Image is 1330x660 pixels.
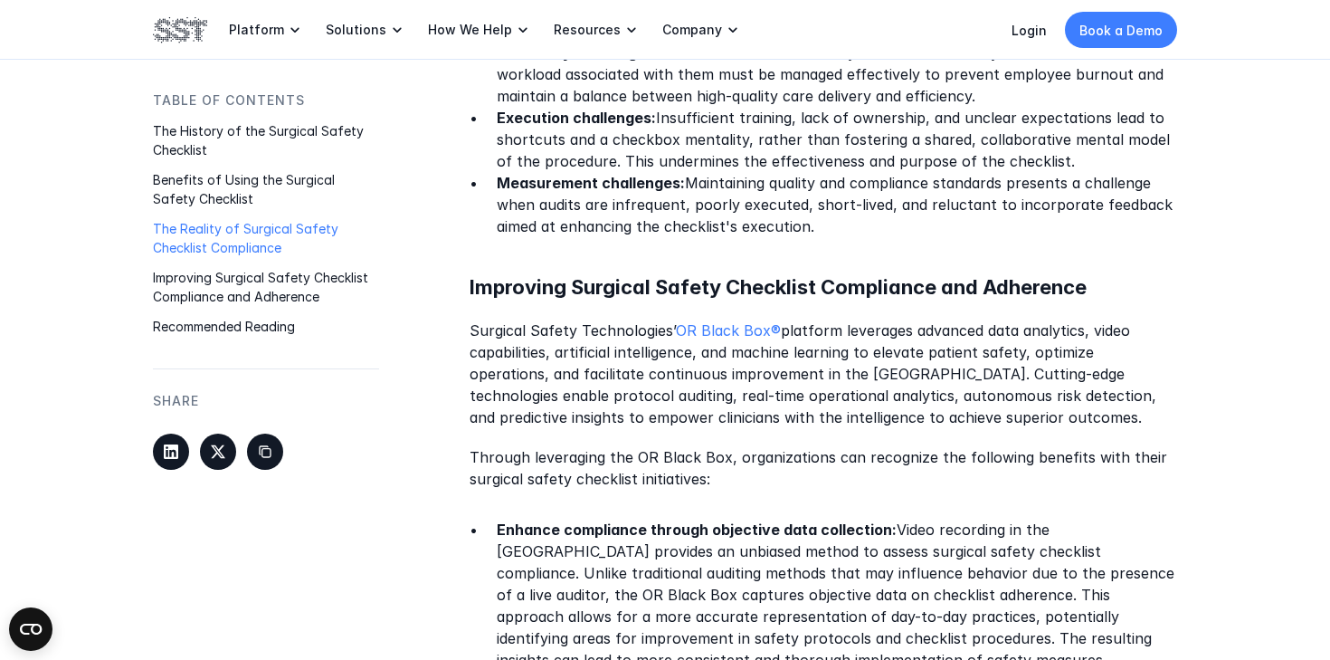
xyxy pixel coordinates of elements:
p: Table of Contents [153,91,305,110]
button: Open CMP widget [9,607,52,651]
a: Book a Demo [1065,12,1177,48]
p: Checklists can inadvertently introduce efficiency hurdles. The additional workload associated wit... [497,43,1177,108]
strong: Execution challenges: [497,110,656,128]
strong: Measurement challenges: [497,175,685,193]
a: OR Black Box® [676,322,781,340]
p: Book a Demo [1079,21,1163,40]
p: Benefits of Using the Surgical Safety Checklist [153,170,379,208]
p: Insufficient training, lack of ownership, and unclear expectations lead to shortcuts and a checkb... [497,108,1177,173]
strong: Enhance compliance through objective data collection: [497,521,897,540]
p: Surgical Safety Technologies’ platform leverages advanced data analytics, video capabilities, art... [470,320,1177,429]
p: Company [662,22,722,38]
p: Through leveraging the OR Black Box, organizations can recognize the following benefits with thei... [470,447,1177,491]
p: The Reality of Surgical Safety Checklist Compliance [153,219,379,257]
a: Login [1012,23,1047,38]
p: SHARE [153,391,199,411]
p: The History of the Surgical Safety Checklist [153,121,379,159]
p: Improving Surgical Safety Checklist Compliance and Adherence [153,268,379,306]
p: Platform [229,22,284,38]
p: Recommended Reading [153,317,379,336]
h5: Improving Surgical Safety Checklist Compliance and Adherence [470,274,1177,302]
img: SST logo [153,14,207,45]
p: How We Help [428,22,512,38]
p: Solutions [326,22,386,38]
p: Resources [554,22,621,38]
p: Maintaining quality and compliance standards presents a challenge when audits are infrequent, poo... [497,173,1177,238]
